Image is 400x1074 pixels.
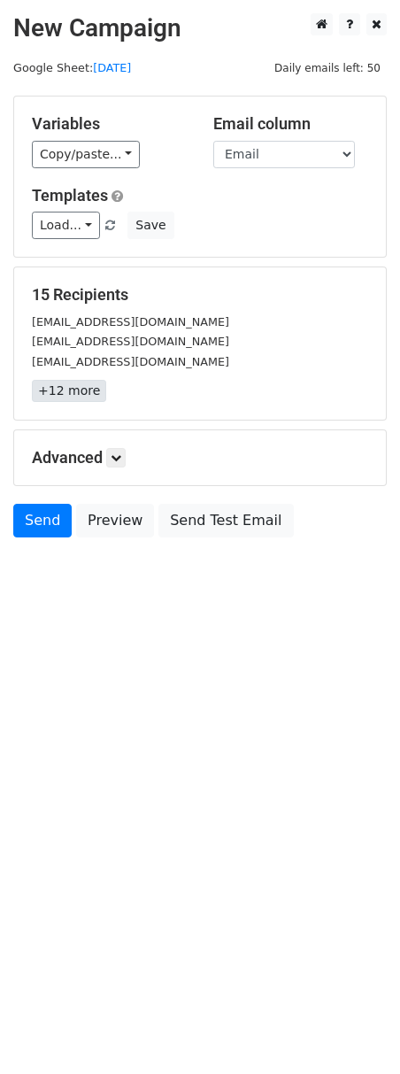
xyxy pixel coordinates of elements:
[158,504,293,537] a: Send Test Email
[32,114,187,134] h5: Variables
[268,61,387,74] a: Daily emails left: 50
[32,335,229,348] small: [EMAIL_ADDRESS][DOMAIN_NAME]
[213,114,368,134] h5: Email column
[32,186,108,205] a: Templates
[312,989,400,1074] iframe: Chat Widget
[32,448,368,467] h5: Advanced
[13,504,72,537] a: Send
[13,61,131,74] small: Google Sheet:
[32,285,368,305] h5: 15 Recipients
[32,141,140,168] a: Copy/paste...
[32,380,106,402] a: +12 more
[32,355,229,368] small: [EMAIL_ADDRESS][DOMAIN_NAME]
[93,61,131,74] a: [DATE]
[76,504,154,537] a: Preview
[32,315,229,328] small: [EMAIL_ADDRESS][DOMAIN_NAME]
[32,212,100,239] a: Load...
[13,13,387,43] h2: New Campaign
[268,58,387,78] span: Daily emails left: 50
[127,212,173,239] button: Save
